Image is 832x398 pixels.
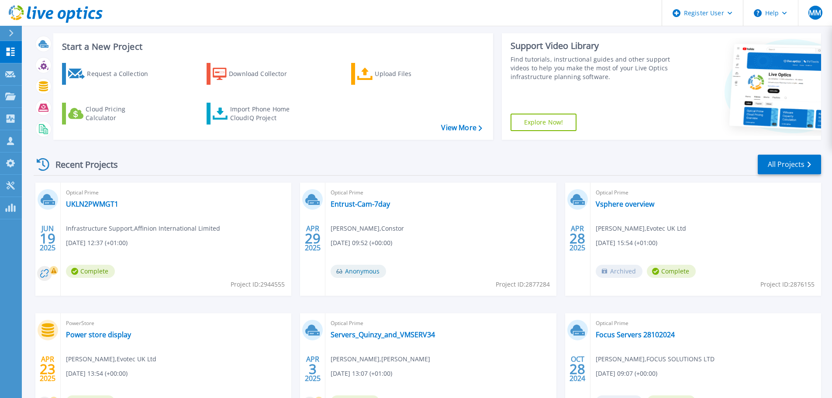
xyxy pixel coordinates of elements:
[304,222,321,254] div: APR 2025
[809,9,821,16] span: MM
[87,65,157,83] div: Request a Collection
[40,235,55,242] span: 19
[66,369,128,378] span: [DATE] 13:54 (+00:00)
[647,265,696,278] span: Complete
[569,222,586,254] div: APR 2025
[305,235,321,242] span: 29
[760,280,815,289] span: Project ID: 2876155
[596,224,686,233] span: [PERSON_NAME] , Evotec UK Ltd
[596,200,654,208] a: Vsphere overview
[331,224,404,233] span: [PERSON_NAME] , Constor
[511,114,577,131] a: Explore Now!
[34,154,130,175] div: Recent Projects
[66,200,118,208] a: UKLN2PWMGT1
[375,65,445,83] div: Upload Files
[39,353,56,385] div: APR 2025
[331,265,386,278] span: Anonymous
[511,40,673,52] div: Support Video Library
[66,265,115,278] span: Complete
[596,188,816,197] span: Optical Prime
[309,365,317,373] span: 3
[304,353,321,385] div: APR 2025
[207,63,304,85] a: Download Collector
[570,235,585,242] span: 28
[331,188,551,197] span: Optical Prime
[62,42,482,52] h3: Start a New Project
[66,330,131,339] a: Power store display
[596,318,816,328] span: Optical Prime
[331,354,430,364] span: [PERSON_NAME] , [PERSON_NAME]
[66,354,156,364] span: [PERSON_NAME] , Evotec UK Ltd
[758,155,821,174] a: All Projects
[441,124,482,132] a: View More
[511,55,673,81] div: Find tutorials, instructional guides and other support videos to help you make the most of your L...
[331,200,390,208] a: Entrust-Cam-7day
[66,224,220,233] span: Infrastructure Support , Affinion International Limited
[231,280,285,289] span: Project ID: 2944555
[596,238,657,248] span: [DATE] 15:54 (+01:00)
[66,238,128,248] span: [DATE] 12:37 (+01:00)
[351,63,449,85] a: Upload Files
[570,365,585,373] span: 28
[66,188,286,197] span: Optical Prime
[229,65,299,83] div: Download Collector
[331,369,392,378] span: [DATE] 13:07 (+01:00)
[596,265,642,278] span: Archived
[331,238,392,248] span: [DATE] 09:52 (+00:00)
[62,63,159,85] a: Request a Collection
[569,353,586,385] div: OCT 2024
[230,105,298,122] div: Import Phone Home CloudIQ Project
[331,330,435,339] a: Servers_Quinzy_and_VMSERV34
[62,103,159,125] a: Cloud Pricing Calculator
[331,318,551,328] span: Optical Prime
[596,330,675,339] a: Focus Servers 28102024
[496,280,550,289] span: Project ID: 2877284
[596,354,715,364] span: [PERSON_NAME] , FOCUS SOLUTIONS LTD
[39,222,56,254] div: JUN 2025
[596,369,657,378] span: [DATE] 09:07 (+00:00)
[40,365,55,373] span: 23
[86,105,155,122] div: Cloud Pricing Calculator
[66,318,286,328] span: PowerStore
